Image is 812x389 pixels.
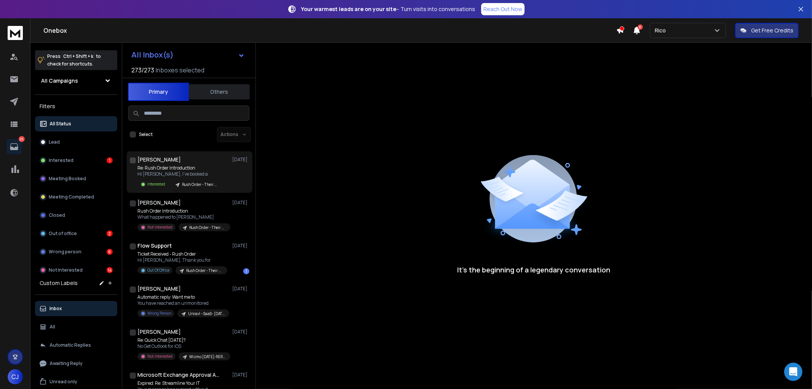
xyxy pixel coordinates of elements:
p: Rico [655,27,669,34]
p: [DATE] [232,243,249,249]
p: Wrong Person [147,311,171,316]
p: Rush Order - Their Domain Rerun [DATE] [182,182,219,187]
h1: [PERSON_NAME] [137,328,181,336]
p: Meeting Completed [49,194,94,200]
p: Wizmo [DATE]-RERUN [DATE] [189,354,226,360]
p: Unread only [49,379,77,385]
button: Out of office2 [35,226,117,241]
h1: [PERSON_NAME] [137,156,181,163]
p: Rush Order - Their Domain Rerun [DATE] [189,225,226,231]
p: Automatic reply: Want me to [137,294,229,300]
p: Out Of Office [147,267,169,273]
p: Rush Order Introduction [137,208,229,214]
p: Re: Rush Order Introduction [137,165,223,171]
button: CJ [8,369,23,384]
p: It’s the beginning of a legendary conversation [458,264,611,275]
button: Meeting Booked [35,171,117,186]
a: Reach Out Now [481,3,525,15]
p: Lead [49,139,60,145]
div: 1 [243,268,249,274]
button: All Campaigns [35,73,117,88]
button: Others [189,83,250,100]
p: Hi [PERSON_NAME], Thank you for [137,257,227,263]
p: All Status [49,121,71,127]
button: All Inbox(s) [125,47,251,62]
p: Rush Order - Their Domain Rerun [DATE] [186,268,223,274]
p: Press to check for shortcuts. [47,53,101,68]
span: Ctrl + Shift + k [62,52,94,61]
p: Re: Quick Chat [DATE]? [137,337,229,343]
h1: Microsoft Exchange Approval Assistant [137,371,221,379]
button: Interested1 [35,153,117,168]
button: Not Interested14 [35,263,117,278]
p: Not Interested [49,267,83,273]
p: Awaiting Reply [49,360,83,367]
button: All Status [35,116,117,131]
button: Wrong person8 [35,244,117,259]
button: Meeting Completed [35,189,117,205]
strong: Your warmest leads are on your site [301,5,396,13]
p: Ticket Received - Rush Order [137,251,227,257]
p: Get Free Credits [751,27,793,34]
p: – Turn visits into conversations [301,5,475,13]
p: Unravl - SaaS- [DATE] [188,311,225,317]
div: Open Intercom Messenger [784,363,802,381]
div: 8 [107,249,113,255]
p: Not Interested [147,224,172,230]
p: Inbox [49,306,62,312]
p: [DATE] [232,372,249,378]
p: Interested [147,181,165,187]
label: Select [139,131,153,138]
p: No Get Outlook for iOS [137,343,229,349]
h1: All Campaigns [41,77,78,85]
p: [DATE] [232,286,249,292]
div: 1 [107,157,113,163]
p: All [49,324,55,330]
h3: Custom Labels [40,279,78,287]
p: [DATE] [232,157,249,163]
h1: Onebox [43,26,616,35]
div: 2 [107,231,113,237]
p: Meeting Booked [49,176,86,182]
p: You have reached an unmonitored [137,300,229,306]
div: 14 [107,267,113,273]
h3: Inboxes selected [156,66,204,75]
p: Hi [PERSON_NAME], I've booked a [137,171,223,177]
p: Wrong person [49,249,81,255]
button: Closed [35,208,117,223]
img: logo [8,26,23,40]
p: Reach Out Now [483,5,522,13]
button: Primary [128,83,189,101]
button: All [35,319,117,335]
h3: Filters [35,101,117,112]
button: Lead [35,134,117,150]
p: Interested [49,157,73,163]
h1: [PERSON_NAME] [137,199,181,207]
a: 25 [6,139,22,154]
button: Inbox [35,301,117,316]
p: [DATE] [232,329,249,335]
button: Awaiting Reply [35,356,117,371]
h1: All Inbox(s) [131,51,174,59]
p: What happened to [PERSON_NAME] [137,214,229,220]
p: Out of office [49,231,77,237]
p: Expired: Re: Streamline Your IT [137,380,229,386]
p: 25 [19,136,25,142]
button: Automatic Replies [35,338,117,353]
h1: [PERSON_NAME] [137,285,181,293]
span: 8 [638,24,643,30]
button: Get Free Credits [735,23,799,38]
p: [DATE] [232,200,249,206]
p: Not Interested [147,354,172,359]
span: 273 / 273 [131,66,154,75]
p: Automatic Replies [49,342,91,348]
p: Closed [49,212,65,218]
h1: Flow Support [137,242,172,250]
